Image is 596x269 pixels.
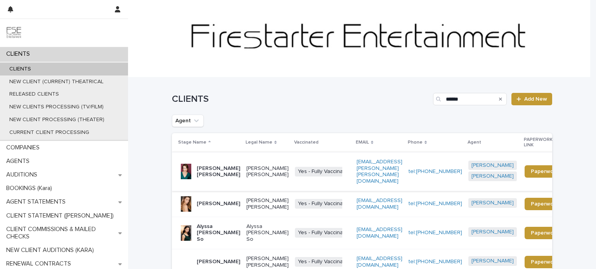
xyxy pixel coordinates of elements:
[246,255,289,269] p: [PERSON_NAME] [PERSON_NAME]
[197,259,240,265] p: [PERSON_NAME]
[468,138,481,147] p: Agent
[197,200,240,207] p: [PERSON_NAME]
[408,138,423,147] p: Phone
[531,201,558,207] span: Paperwork
[246,138,272,147] p: Legal Name
[197,223,240,243] p: Alyssa [PERSON_NAME] So
[525,227,565,239] a: Paperwork
[3,66,37,72] p: CLIENTS
[409,230,462,235] a: tel:[PHONE_NUMBER]
[3,91,65,98] p: RELEASED CLIENTS
[356,138,369,147] p: EMAIL
[357,256,402,268] a: [EMAIL_ADDRESS][DOMAIN_NAME]
[471,229,514,235] a: [PERSON_NAME]
[3,247,100,254] p: NEW CLIENT AUDITIONS (KARA)
[3,158,36,165] p: AGENTS
[471,162,514,169] a: [PERSON_NAME]
[524,135,560,150] p: PAPERWORK LINK
[172,115,204,127] button: Agent
[525,256,565,268] a: Paperwork
[357,159,402,184] a: [EMAIL_ADDRESS][PERSON_NAME][PERSON_NAME][DOMAIN_NAME]
[3,185,58,192] p: BOOKINGS (Kara)
[3,212,120,219] p: CLIENT STATEMENT ([PERSON_NAME])
[471,258,514,264] a: [PERSON_NAME]
[3,79,110,85] p: NEW CLIENT (CURRENT) THEATRICAL
[178,138,206,147] p: Stage Name
[3,260,77,267] p: RENEWAL CONTRACTS
[3,104,110,110] p: NEW CLIENTS PROCESSING (TV/FILM)
[294,138,319,147] p: Vaccinated
[357,227,402,239] a: [EMAIL_ADDRESS][DOMAIN_NAME]
[246,197,289,211] p: [PERSON_NAME] [PERSON_NAME]
[295,167,354,176] span: Yes - Fully Vaccinated
[511,93,552,105] a: Add New
[531,169,558,174] span: Paperwork
[3,129,95,136] p: CURRENT CLIENT PROCESSING
[197,165,240,178] p: [PERSON_NAME] [PERSON_NAME]
[409,169,462,174] a: tel:[PHONE_NUMBER]
[172,94,430,105] h1: CLIENTS
[295,257,354,267] span: Yes - Fully Vaccinated
[3,117,111,123] p: NEW CLIENT PROCESSING (THEATER)
[531,259,558,265] span: Paperwork
[525,198,565,210] a: Paperwork
[471,200,514,206] a: [PERSON_NAME]
[525,165,565,178] a: Paperwork
[246,223,289,243] p: Alyssa [PERSON_NAME] So
[357,198,402,210] a: [EMAIL_ADDRESS][DOMAIN_NAME]
[172,152,577,191] tr: [PERSON_NAME] [PERSON_NAME][PERSON_NAME] [PERSON_NAME]Yes - Fully Vaccinated[EMAIL_ADDRESS][PERSO...
[531,230,558,236] span: Paperwork
[246,165,289,178] p: [PERSON_NAME] [PERSON_NAME]
[3,198,72,206] p: AGENT STATEMENTS
[295,228,354,238] span: Yes - Fully Vaccinated
[409,259,462,264] a: tel:[PHONE_NUMBER]
[3,50,36,58] p: CLIENTS
[524,96,547,102] span: Add New
[6,25,22,41] img: 9JgRvJ3ETPGCJDhvPVA5
[172,217,577,249] tr: Alyssa [PERSON_NAME] SoAlyssa [PERSON_NAME] SoYes - Fully Vaccinated[EMAIL_ADDRESS][DOMAIN_NAME]t...
[471,173,514,180] a: [PERSON_NAME]
[409,201,462,206] a: tel:[PHONE_NUMBER]
[3,171,43,178] p: AUDITIONS
[295,199,354,209] span: Yes - Fully Vaccinated
[172,191,577,217] tr: [PERSON_NAME][PERSON_NAME] [PERSON_NAME]Yes - Fully Vaccinated[EMAIL_ADDRESS][DOMAIN_NAME]tel:[PH...
[433,93,507,105] input: Search
[3,226,118,240] p: CLIENT COMMISSIONS & MAILED CHECKS
[3,144,46,151] p: COMPANIES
